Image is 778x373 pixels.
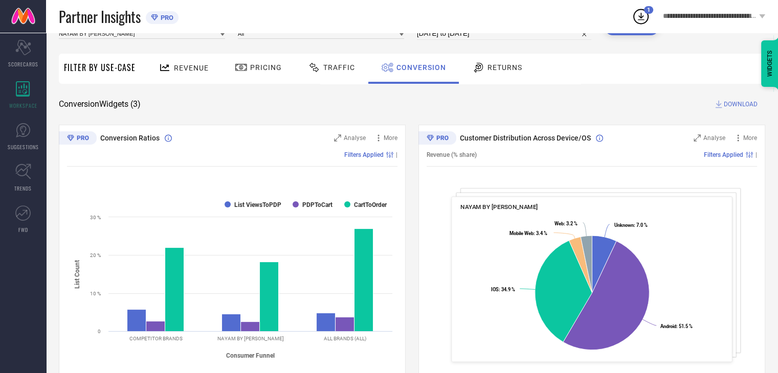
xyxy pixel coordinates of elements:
text: ALL BRANDS (ALL) [324,336,366,341]
span: Conversion [396,63,446,72]
text: 0 [98,329,101,334]
span: Analyse [703,134,725,142]
span: Traffic [323,63,355,72]
text: 10 % [90,291,101,296]
span: Revenue (% share) [427,151,477,158]
span: FWD [18,226,28,234]
span: Filters Applied [344,151,384,158]
text: List ViewsToPDP [234,201,281,208]
span: Analyse [344,134,366,142]
tspan: Mobile Web [509,230,534,236]
svg: Zoom [694,134,701,142]
text: 20 % [90,252,101,258]
text: COMPETITOR BRANDS [129,336,183,341]
span: DOWNLOAD [724,99,758,109]
span: Filter By Use-Case [64,61,136,74]
tspan: Web [554,221,564,226]
span: | [396,151,397,158]
text: : 7.0 % [614,222,647,228]
span: More [743,134,757,142]
span: Conversion Widgets ( 3 ) [59,99,141,109]
text: : 3.2 % [554,221,577,226]
text: NAYAM BY [PERSON_NAME] [217,336,284,341]
span: PRO [158,14,173,21]
div: Premium [59,131,97,147]
svg: Zoom [334,134,341,142]
div: Open download list [632,7,650,26]
text: : 34.9 % [491,287,515,292]
span: Pricing [250,63,282,72]
div: Premium [418,131,456,147]
span: SCORECARDS [8,60,38,68]
tspan: Android [660,323,676,329]
text: : 3.4 % [509,230,547,236]
text: CartToOrder [354,201,387,208]
input: Select time period [417,28,591,40]
text: 30 % [90,215,101,220]
tspan: Consumer Funnel [226,352,275,359]
span: Customer Distribution Across Device/OS [460,134,591,142]
span: Conversion Ratios [100,134,160,142]
text: : 51.5 % [660,323,693,329]
span: Revenue [174,64,209,72]
span: More [384,134,397,142]
span: | [755,151,757,158]
span: 1 [647,7,650,13]
span: Filters Applied [704,151,743,158]
span: NAYAM BY [PERSON_NAME] [460,203,538,211]
span: WORKSPACE [9,102,37,109]
tspan: List Count [74,260,81,288]
span: TRENDS [14,184,32,192]
tspan: IOS [491,287,499,292]
tspan: Unknown [614,222,633,228]
text: PDPToCart [302,201,332,208]
span: Partner Insights [59,6,141,27]
span: SUGGESTIONS [8,143,39,151]
span: Returns [487,63,522,72]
